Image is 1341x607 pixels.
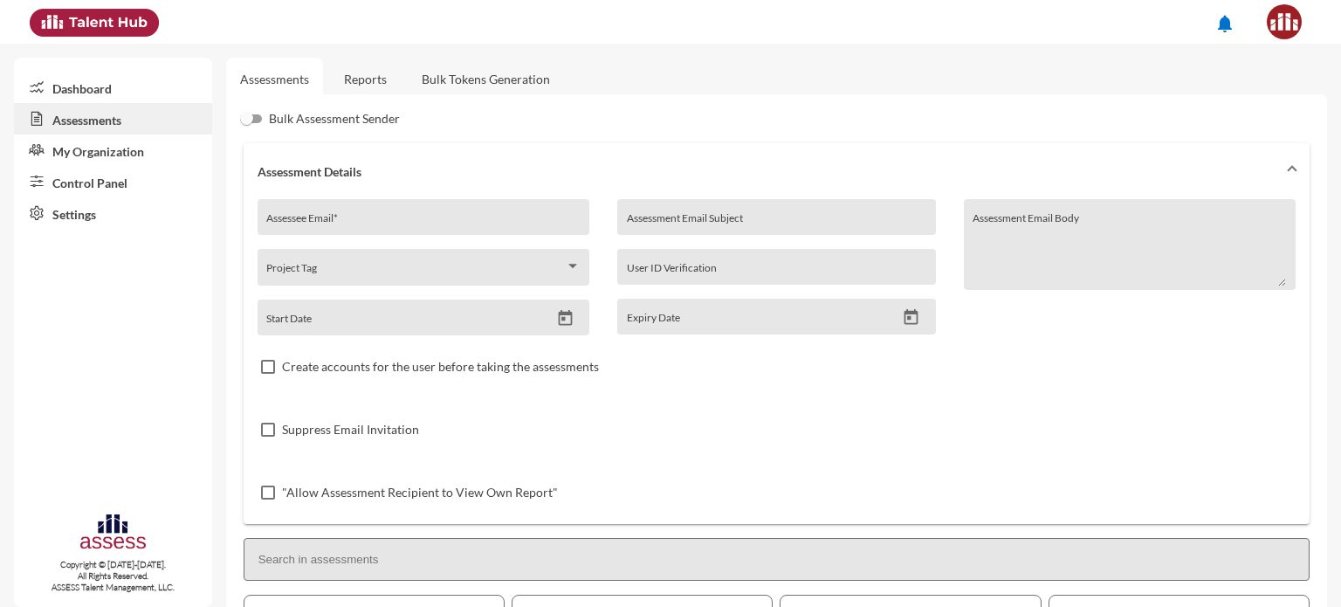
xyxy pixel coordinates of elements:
div: Assessment Details [244,199,1310,524]
a: Dashboard [14,72,212,103]
a: Assessments [240,72,309,86]
img: assesscompany-logo.png [79,512,148,555]
a: Settings [14,197,212,229]
p: Copyright © [DATE]-[DATE]. All Rights Reserved. ASSESS Talent Management, LLC. [14,559,212,593]
mat-expansion-panel-header: Assessment Details [244,143,1310,199]
span: Suppress Email Invitation [282,419,419,440]
mat-icon: notifications [1214,13,1235,34]
a: Control Panel [14,166,212,197]
span: Create accounts for the user before taking the assessments [282,356,599,377]
a: Assessments [14,103,212,135]
a: Bulk Tokens Generation [408,58,564,100]
input: Search in assessments [244,538,1310,581]
span: "Allow Assessment Recipient to View Own Report" [282,482,558,503]
mat-panel-title: Assessment Details [258,164,1275,179]
button: Open calendar [550,309,581,328]
span: Bulk Assessment Sender [269,108,400,129]
a: Reports [330,58,401,100]
a: My Organization [14,135,212,166]
button: Open calendar [896,308,926,327]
